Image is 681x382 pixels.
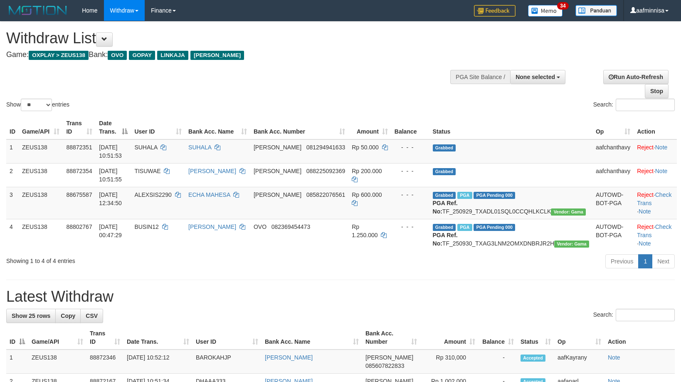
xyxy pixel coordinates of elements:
[433,232,458,247] b: PGA Ref. No:
[188,168,236,174] a: [PERSON_NAME]
[395,223,426,231] div: - - -
[134,223,158,230] span: BUSIN12
[479,326,517,350] th: Balance: activate to sort column ascending
[6,350,28,374] td: 1
[306,191,345,198] span: Copy 085822076561 to clipboard
[66,223,92,230] span: 88802767
[348,116,391,139] th: Amount: activate to sort column ascending
[134,144,157,151] span: SUHALA
[21,99,52,111] select: Showentries
[55,309,81,323] a: Copy
[450,70,510,84] div: PGA Site Balance /
[637,223,654,230] a: Reject
[365,362,404,369] span: Copy 085607822833 to clipboard
[429,219,592,251] td: TF_250930_TXAG3LNM2OMXDNBRJR2H
[608,354,620,361] a: Note
[99,223,122,238] span: [DATE] 00:47:29
[80,309,103,323] a: CSV
[616,309,675,321] input: Search:
[433,200,458,215] b: PGA Ref. No:
[185,116,250,139] th: Bank Acc. Name: activate to sort column ascending
[6,219,19,251] td: 4
[474,192,515,199] span: PGA Pending
[554,326,605,350] th: Op: activate to sort column ascending
[517,326,554,350] th: Status: activate to sort column ascending
[254,191,301,198] span: [PERSON_NAME]
[605,254,639,268] a: Previous
[395,191,426,199] div: - - -
[66,191,92,198] span: 88675587
[634,139,677,164] td: ·
[29,51,89,60] span: OXPLAY > ZEUS138
[123,350,192,374] td: [DATE] 10:52:12
[66,144,92,151] span: 88872351
[352,191,382,198] span: Rp 600.000
[639,208,651,215] a: Note
[395,143,426,151] div: - - -
[61,313,75,319] span: Copy
[6,163,19,187] td: 2
[19,163,63,187] td: ZEUS138
[420,326,479,350] th: Amount: activate to sort column ascending
[190,51,244,60] span: [PERSON_NAME]
[6,99,69,111] label: Show entries
[592,116,634,139] th: Op: activate to sort column ascending
[12,313,50,319] span: Show 25 rows
[634,116,677,139] th: Action
[593,99,675,111] label: Search:
[551,208,586,216] span: Vendor URL: https://trx31.1velocity.biz
[605,326,675,350] th: Action
[639,240,651,247] a: Note
[457,192,472,199] span: Marked by aafpengsreynich
[433,224,456,231] span: Grabbed
[655,144,668,151] a: Note
[6,30,446,47] h1: Withdraw List
[616,99,675,111] input: Search:
[254,144,301,151] span: [PERSON_NAME]
[592,163,634,187] td: aafchanthavy
[19,219,63,251] td: ZEUS138
[254,223,266,230] span: OVO
[645,84,669,98] a: Stop
[99,168,122,183] span: [DATE] 10:51:55
[457,224,472,231] span: Marked by aafsreyleap
[306,144,345,151] span: Copy 081294941633 to clipboard
[123,326,192,350] th: Date Trans.: activate to sort column ascending
[271,223,310,230] span: Copy 082369454473 to clipboard
[188,191,230,198] a: ECHA MAHESA
[391,116,429,139] th: Balance
[134,191,172,198] span: ALEXSIS2290
[592,139,634,164] td: aafchanthavy
[433,144,456,151] span: Grabbed
[592,219,634,251] td: AUTOWD-BOT-PGA
[420,350,479,374] td: Rp 310,000
[6,309,56,323] a: Show 25 rows
[86,350,123,374] td: 88872346
[157,51,188,60] span: LINKAJA
[634,219,677,251] td: · ·
[19,116,63,139] th: Game/API: activate to sort column ascending
[6,116,19,139] th: ID
[262,326,362,350] th: Bank Acc. Name: activate to sort column ascending
[634,187,677,219] td: · ·
[593,309,675,321] label: Search:
[28,326,86,350] th: Game/API: activate to sort column ascending
[637,191,671,206] a: Check Trans
[655,168,668,174] a: Note
[306,168,345,174] span: Copy 088225092369 to clipboard
[575,5,617,16] img: panduan.png
[28,350,86,374] td: ZEUS138
[192,326,262,350] th: User ID: activate to sort column ascending
[352,168,382,174] span: Rp 200.000
[516,74,555,80] span: None selected
[637,168,654,174] a: Reject
[352,223,378,238] span: Rp 1.250.000
[108,51,127,60] span: OVO
[395,167,426,175] div: - - -
[99,191,122,206] span: [DATE] 12:34:50
[6,139,19,164] td: 1
[429,116,592,139] th: Status
[638,254,652,268] a: 1
[254,168,301,174] span: [PERSON_NAME]
[637,144,654,151] a: Reject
